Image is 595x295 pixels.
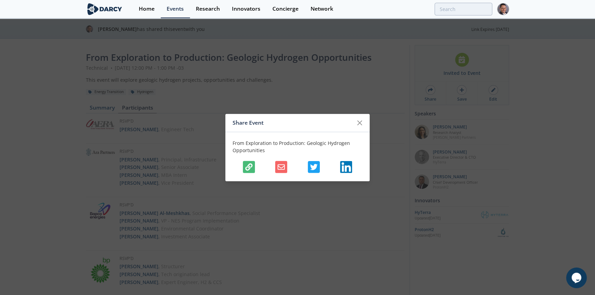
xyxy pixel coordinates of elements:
div: Home [139,6,155,12]
img: Shares [308,161,320,173]
div: Network [311,6,333,12]
img: Shares [340,161,352,173]
img: logo-wide.svg [86,3,123,15]
iframe: chat widget [566,268,588,288]
div: Innovators [232,6,260,12]
div: Concierge [272,6,299,12]
div: Share Event [233,116,353,129]
img: Profile [497,3,509,15]
p: From Exploration to Production: Geologic Hydrogen Opportunities [233,139,362,154]
input: Advanced Search [435,3,492,15]
div: Research [196,6,220,12]
div: Events [167,6,184,12]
